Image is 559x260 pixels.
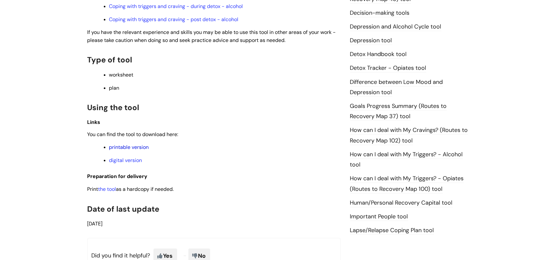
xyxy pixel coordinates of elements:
a: the tool [98,186,116,192]
a: How can I deal with My Cravings? (Routes to Recovery Map 102) tool [350,126,468,145]
span: Using the tool [87,102,139,112]
a: Detox Tracker - Opiates tool [350,64,426,72]
a: Goals Progress Summary (Routes to Recovery Map 37) tool [350,102,447,121]
a: digital version [109,157,142,164]
a: Decision-making tools [350,9,410,17]
span: You can find the tool to download here: [87,131,178,138]
span: Preparation for delivery [87,173,148,180]
a: Coping with triggers and craving - post detox - alcohol [109,16,239,23]
span: [DATE] [87,220,103,227]
a: How can I deal with My Triggers? - Opiates (Routes to Recovery Map 100) tool [350,175,464,193]
a: Lapse/Relapse Coping Plan tool [350,226,434,235]
a: Detox Handbook tool [350,50,407,59]
span: Date of last update [87,204,160,214]
span: worksheet [109,71,134,78]
span: plan [109,85,119,91]
span: If you have the relevant experience and skills you may be able to use this tool in other areas of... [87,29,336,44]
a: Depression and Alcohol Cycle tool [350,23,441,31]
span: Links [87,119,101,126]
a: Human/Personal Recovery Capital tool [350,199,453,207]
a: Difference between Low Mood and Depression tool [350,78,443,97]
a: Important People tool [350,213,408,221]
span: Type of tool [87,55,132,65]
a: Depression tool [350,37,392,45]
a: How can I deal with My Triggers? - Alcohol tool [350,150,463,169]
span: Print as a hardcopy if needed. [87,186,174,192]
a: Coping with triggers and craving - during detox - alcohol [109,3,243,10]
a: printable version [109,144,149,150]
